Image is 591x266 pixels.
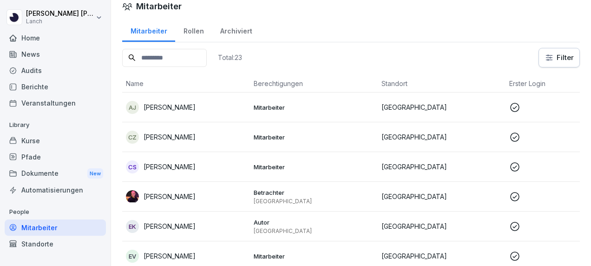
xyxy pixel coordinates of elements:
[5,205,106,219] p: People
[5,30,106,46] a: Home
[539,48,579,67] button: Filter
[144,132,196,142] p: [PERSON_NAME]
[175,18,212,42] a: Rollen
[5,133,106,149] a: Kurse
[144,192,196,201] p: [PERSON_NAME]
[126,220,139,233] div: EK
[126,131,139,144] div: CZ
[212,18,260,42] a: Archiviert
[5,95,106,111] a: Veranstaltungen
[5,118,106,133] p: Library
[5,79,106,95] a: Berichte
[381,251,502,261] p: [GEOGRAPHIC_DATA]
[126,190,139,203] img: vrzrpz5oa0amrtzns4u00sxk.png
[254,198,374,205] p: [GEOGRAPHIC_DATA]
[254,227,374,235] p: [GEOGRAPHIC_DATA]
[545,53,574,62] div: Filter
[126,160,139,173] div: CS
[254,252,374,260] p: Mitarbeiter
[5,165,106,182] div: Dokumente
[144,221,196,231] p: [PERSON_NAME]
[5,46,106,62] a: News
[250,75,378,93] th: Berechtigungen
[26,10,94,18] p: [PERSON_NAME] [PERSON_NAME]
[381,132,502,142] p: [GEOGRAPHIC_DATA]
[5,62,106,79] a: Audits
[254,103,374,112] p: Mitarbeiter
[378,75,506,93] th: Standort
[26,18,94,25] p: Lanch
[254,133,374,141] p: Mitarbeiter
[5,182,106,198] a: Automatisierungen
[254,188,374,197] p: Betrachter
[126,101,139,114] div: AJ
[5,149,106,165] a: Pfade
[144,162,196,172] p: [PERSON_NAME]
[126,250,139,263] div: EV
[5,219,106,236] a: Mitarbeiter
[144,251,196,261] p: [PERSON_NAME]
[5,165,106,182] a: DokumenteNew
[144,102,196,112] p: [PERSON_NAME]
[122,18,175,42] a: Mitarbeiter
[254,218,374,226] p: Autor
[381,162,502,172] p: [GEOGRAPHIC_DATA]
[122,75,250,93] th: Name
[218,53,242,62] p: Total: 23
[381,192,502,201] p: [GEOGRAPHIC_DATA]
[87,168,103,179] div: New
[5,236,106,252] a: Standorte
[381,221,502,231] p: [GEOGRAPHIC_DATA]
[381,102,502,112] p: [GEOGRAPHIC_DATA]
[254,163,374,171] p: Mitarbeiter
